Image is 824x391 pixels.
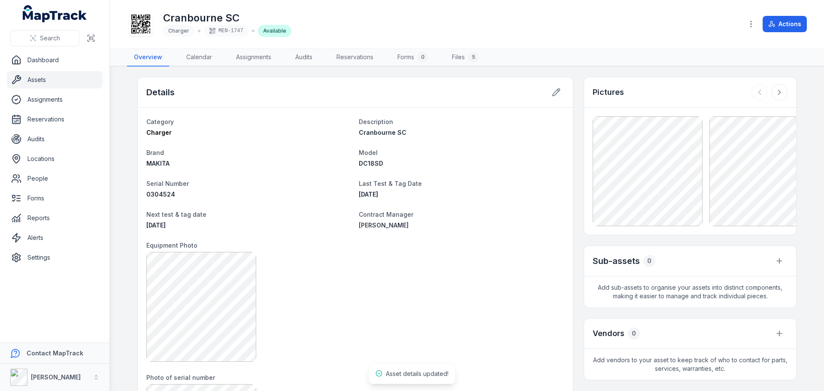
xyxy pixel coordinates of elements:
[7,130,103,148] a: Audits
[146,129,172,136] span: Charger
[359,221,564,230] a: [PERSON_NAME]
[146,191,175,198] span: 0304524
[23,5,87,22] a: MapTrack
[391,48,435,67] a: Forms0
[7,190,103,207] a: Forms
[330,48,380,67] a: Reservations
[10,30,79,46] button: Search
[7,150,103,167] a: Locations
[7,249,103,266] a: Settings
[763,16,807,32] button: Actions
[204,25,248,37] div: MEN-1747
[593,255,640,267] h2: Sub-assets
[146,374,215,381] span: Photo of serial number
[7,209,103,227] a: Reports
[168,27,189,34] span: Charger
[643,255,655,267] div: 0
[179,48,219,67] a: Calendar
[146,118,174,125] span: Category
[163,11,291,25] h1: Cranbourne SC
[127,48,169,67] a: Overview
[27,349,83,357] strong: Contact MapTrack
[146,160,170,167] span: MAKITA
[593,86,624,98] h3: Pictures
[146,242,197,249] span: Equipment Photo
[359,211,413,218] span: Contract Manager
[146,221,166,229] time: 2/7/2026, 12:00:00 AM
[7,229,103,246] a: Alerts
[628,327,640,339] div: 0
[31,373,81,381] strong: [PERSON_NAME]
[288,48,319,67] a: Audits
[146,221,166,229] span: [DATE]
[7,91,103,108] a: Assignments
[584,349,796,380] span: Add vendors to your asset to keep track of who to contact for parts, services, warranties, etc.
[359,191,378,198] time: 8/7/2025, 12:00:00 AM
[359,149,378,156] span: Model
[146,211,206,218] span: Next test & tag date
[7,111,103,128] a: Reservations
[418,52,428,62] div: 0
[359,180,422,187] span: Last Test & Tag Date
[359,118,393,125] span: Description
[7,52,103,69] a: Dashboard
[359,129,406,136] span: Cranbourne SC
[146,149,164,156] span: Brand
[7,71,103,88] a: Assets
[146,86,175,98] h2: Details
[359,160,383,167] span: DC18SD
[445,48,485,67] a: Files5
[359,191,378,198] span: [DATE]
[593,327,624,339] h3: Vendors
[584,276,796,307] span: Add sub-assets to organise your assets into distinct components, making it easier to manage and t...
[386,370,448,377] span: Asset details updated!
[258,25,291,37] div: Available
[40,34,60,42] span: Search
[229,48,278,67] a: Assignments
[146,180,189,187] span: Serial Number
[468,52,479,62] div: 5
[7,170,103,187] a: People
